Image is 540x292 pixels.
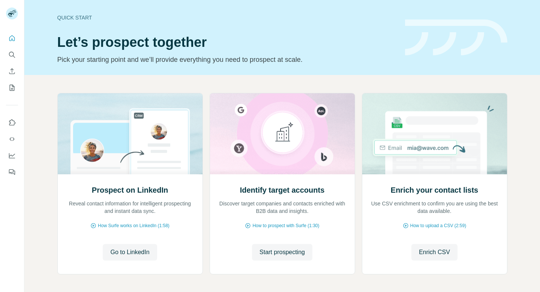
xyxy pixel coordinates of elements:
span: How to upload a CSV (2:59) [410,222,466,229]
span: Start prospecting [259,248,305,257]
button: Enrich CSV [411,244,457,261]
h2: Prospect on LinkedIn [92,185,168,195]
button: Dashboard [6,149,18,162]
p: Pick your starting point and we’ll provide everything you need to prospect at scale. [57,54,396,65]
h2: Identify target accounts [240,185,325,195]
div: Quick start [57,14,396,21]
img: Enrich your contact lists [362,93,507,174]
h2: Enrich your contact lists [391,185,478,195]
img: Identify target accounts [210,93,355,174]
button: My lists [6,81,18,94]
p: Discover target companies and contacts enriched with B2B data and insights. [217,200,347,215]
img: Prospect on LinkedIn [57,93,203,174]
button: Search [6,48,18,61]
button: Go to LinkedIn [103,244,157,261]
p: Reveal contact information for intelligent prospecting and instant data sync. [65,200,195,215]
h1: Let’s prospect together [57,35,396,50]
button: Use Surfe on LinkedIn [6,116,18,129]
img: banner [405,19,507,56]
button: Start prospecting [252,244,312,261]
button: Feedback [6,165,18,179]
span: How Surfe works on LinkedIn (1:58) [98,222,169,229]
span: How to prospect with Surfe (1:30) [252,222,319,229]
button: Enrich CSV [6,64,18,78]
span: Go to LinkedIn [110,248,149,257]
p: Use CSV enrichment to confirm you are using the best data available. [370,200,499,215]
button: Use Surfe API [6,132,18,146]
span: Enrich CSV [419,248,450,257]
button: Quick start [6,31,18,45]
